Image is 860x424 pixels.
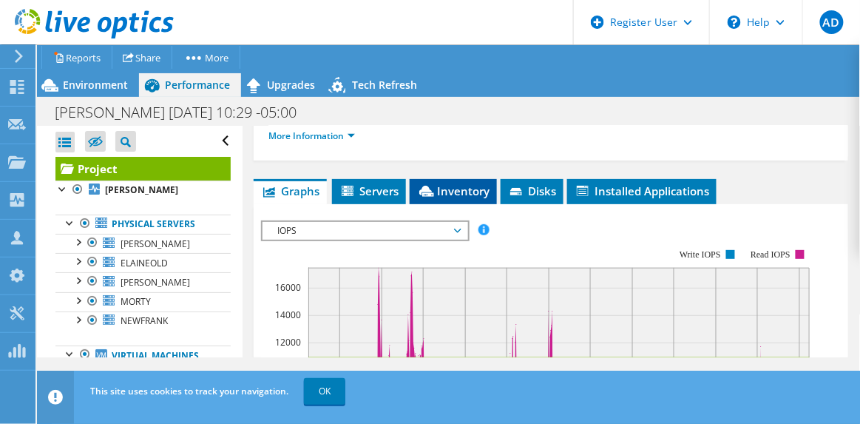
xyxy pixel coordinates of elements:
span: Performance [165,78,230,92]
span: Tech Refresh [352,78,417,92]
text: 14000 [275,309,301,321]
span: This site uses cookies to track your navigation. [90,385,288,397]
a: [PERSON_NAME] [55,272,231,292]
text: 12000 [275,336,301,349]
a: Reports [41,46,112,69]
span: ELAINEOLD [121,257,168,269]
a: More Information [268,129,355,142]
span: AD [820,10,844,34]
a: Share [112,46,172,69]
a: [PERSON_NAME] [55,234,231,253]
a: MORTY [55,292,231,312]
a: More [172,46,240,69]
span: Servers [339,184,399,198]
span: MORTY [121,295,151,308]
a: NEWFRANK [55,312,231,331]
h1: [PERSON_NAME] [DATE] 10:29 -05:00 [48,104,319,121]
text: Read IOPS [751,249,791,260]
text: Write IOPS [680,249,721,260]
span: Inventory [417,184,490,198]
span: Upgrades [267,78,315,92]
span: [PERSON_NAME] [121,238,190,250]
a: ELAINEOLD [55,253,231,272]
a: OK [304,378,345,405]
span: Environment [63,78,128,92]
span: NEWFRANK [121,314,168,327]
a: Project [55,157,231,181]
a: Physical Servers [55,215,231,234]
a: Virtual Machines [55,346,231,365]
span: Installed Applications [575,184,709,198]
b: [PERSON_NAME] [105,184,178,196]
span: [PERSON_NAME] [121,276,190,289]
span: IOPS [270,222,460,240]
span: Disks [508,184,556,198]
text: 16000 [275,281,301,294]
svg: \n [728,16,741,29]
a: [PERSON_NAME] [55,181,231,200]
span: Graphs [261,184,319,198]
